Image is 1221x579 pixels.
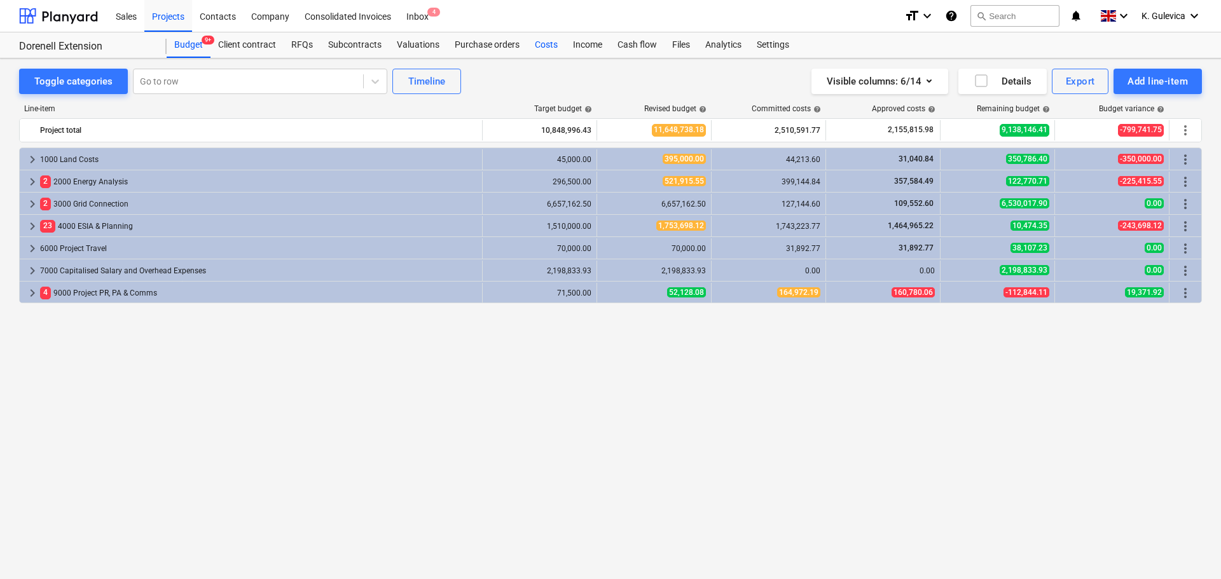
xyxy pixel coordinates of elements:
[1118,124,1164,136] span: -799,741.75
[1011,243,1049,253] span: 38,107.23
[1118,176,1164,186] span: -225,415.55
[886,221,935,230] span: 1,464,965.22
[25,263,40,278] span: keyboard_arrow_right
[1099,104,1164,113] div: Budget variance
[656,221,706,231] span: 1,753,698.12
[40,120,477,140] div: Project total
[210,32,284,58] a: Client contract
[19,104,483,113] div: Line-item
[408,73,445,90] div: Timeline
[25,241,40,256] span: keyboard_arrow_right
[488,222,591,231] div: 1,510,000.00
[893,199,935,208] span: 109,552.60
[886,125,935,135] span: 2,155,815.98
[897,154,935,163] span: 31,040.84
[652,124,706,136] span: 11,648,738.18
[284,32,321,58] a: RFQs
[1178,219,1193,234] span: More actions
[40,198,51,210] span: 2
[1178,241,1193,256] span: More actions
[1040,106,1050,113] span: help
[321,32,389,58] a: Subcontracts
[831,266,935,275] div: 0.00
[752,104,821,113] div: Committed costs
[665,32,698,58] a: Files
[427,8,440,17] span: 4
[667,287,706,297] span: 52,128.08
[1114,69,1202,94] button: Add line-item
[1178,174,1193,189] span: More actions
[777,287,820,297] span: 164,972.19
[602,244,706,253] div: 70,000.00
[897,243,935,252] span: 31,892.77
[1157,518,1221,579] iframe: Chat Widget
[40,172,477,192] div: 2000 Energy Analysis
[25,285,40,301] span: keyboard_arrow_right
[602,200,706,208] div: 6,657,162.50
[1118,154,1164,164] span: -350,000.00
[40,220,55,232] span: 23
[25,174,40,189] span: keyboard_arrow_right
[717,155,820,164] div: 44,213.60
[696,106,707,113] span: help
[40,216,477,236] div: 4000 ESIA & Planning
[1000,265,1049,275] span: 2,198,833.93
[1178,285,1193,301] span: More actions
[389,32,447,58] a: Valuations
[1006,154,1049,164] span: 350,786.40
[974,73,1031,90] div: Details
[1128,73,1188,90] div: Add line-item
[565,32,610,58] a: Income
[945,8,958,24] i: Knowledge base
[1154,106,1164,113] span: help
[1066,73,1095,90] div: Export
[488,266,591,275] div: 2,198,833.93
[749,32,797,58] a: Settings
[488,289,591,297] div: 71,500.00
[40,283,477,303] div: 9000 Project PR, PA & Comms
[1178,123,1193,138] span: More actions
[167,32,210,58] div: Budget
[1000,124,1049,136] span: 9,138,146.41
[977,104,1050,113] div: Remaining budget
[40,175,51,187] span: 2
[392,69,461,94] button: Timeline
[1187,8,1202,24] i: keyboard_arrow_down
[1011,221,1049,231] span: 10,474.35
[1070,8,1082,24] i: notifications
[663,176,706,186] span: 521,915.55
[25,196,40,212] span: keyboard_arrow_right
[527,32,565,58] a: Costs
[1000,198,1049,208] span: 6,530,017.90
[717,200,820,208] div: 127,144.60
[1125,287,1164,297] span: 19,371.92
[1142,11,1185,21] span: K. Gulevica
[717,120,820,140] div: 2,510,591.77
[663,154,706,164] span: 395,000.00
[976,11,986,21] span: search
[811,69,948,94] button: Visible columns:6/14
[447,32,527,58] a: Purchase orders
[925,106,935,113] span: help
[34,73,113,90] div: Toggle categories
[582,106,592,113] span: help
[698,32,749,58] a: Analytics
[488,244,591,253] div: 70,000.00
[40,261,477,281] div: 7000 Capitalised Salary and Overhead Expenses
[602,266,706,275] div: 2,198,833.93
[958,69,1047,94] button: Details
[19,40,151,53] div: Dorenell Extension
[610,32,665,58] a: Cash flow
[1178,152,1193,167] span: More actions
[534,104,592,113] div: Target budget
[40,238,477,259] div: 6000 Project Travel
